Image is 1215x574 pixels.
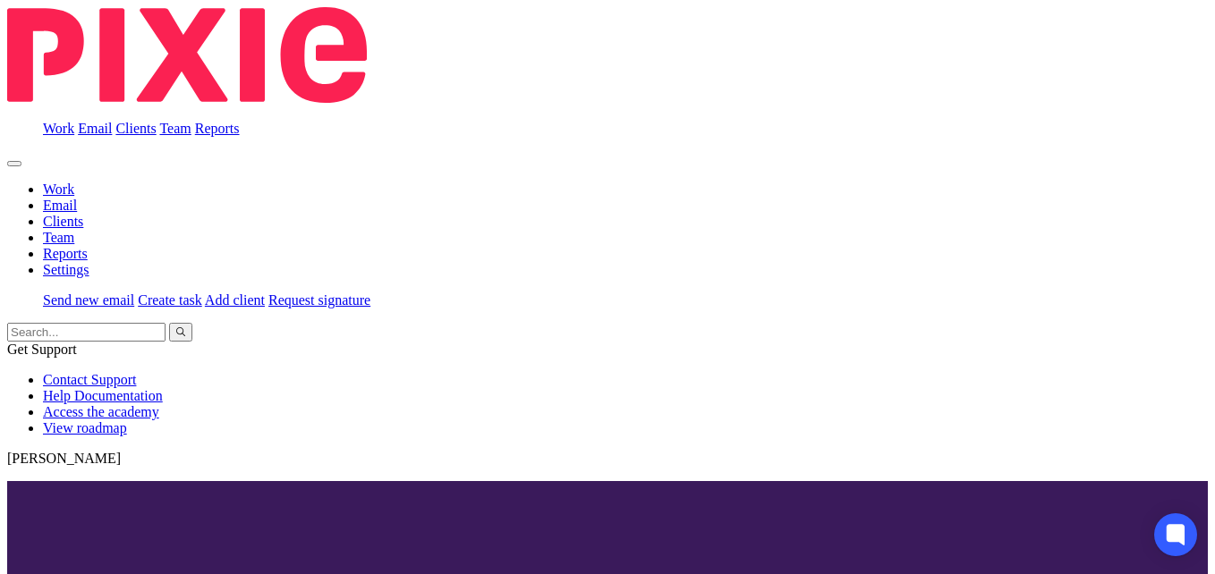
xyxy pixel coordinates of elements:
[43,121,74,136] a: Work
[43,262,89,277] a: Settings
[43,292,134,308] a: Send new email
[138,292,202,308] a: Create task
[43,420,127,435] a: View roadmap
[7,451,1208,467] p: [PERSON_NAME]
[43,246,88,261] a: Reports
[43,404,159,419] a: Access the academy
[159,121,191,136] a: Team
[43,214,83,229] a: Clients
[7,323,166,342] input: Search
[43,388,163,403] a: Help Documentation
[7,342,77,357] span: Get Support
[43,372,136,387] a: Contact Support
[43,198,77,213] a: Email
[43,230,74,245] a: Team
[195,121,240,136] a: Reports
[268,292,370,308] a: Request signature
[78,121,112,136] a: Email
[205,292,265,308] a: Add client
[43,181,74,197] a: Work
[7,7,367,103] img: Pixie
[115,121,156,136] a: Clients
[169,323,192,342] button: Search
